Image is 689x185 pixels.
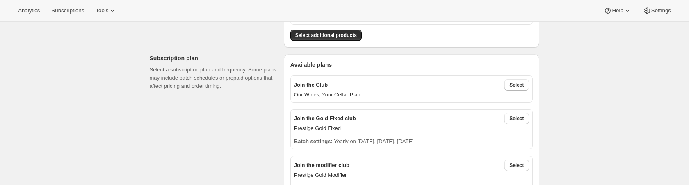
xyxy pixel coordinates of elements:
span: Batch settings: [294,138,333,144]
button: Select [504,113,529,124]
span: Subscriptions [51,7,84,14]
span: Select [509,162,524,169]
p: Prestige Gold Fixed [294,124,529,132]
span: Analytics [18,7,40,14]
button: Analytics [13,5,45,16]
button: Select [504,160,529,171]
span: Available plans [290,61,332,69]
button: Help [599,5,636,16]
p: Our Wines, Your Cellar Plan [294,91,529,99]
button: Select [504,79,529,91]
p: Select a subscription plan and frequency. Some plans may include batch schedules or prepaid optio... [150,66,277,90]
span: Select [509,115,524,122]
button: Subscriptions [46,5,89,16]
span: Select additional products [295,32,357,39]
span: Select [509,82,524,88]
button: Settings [638,5,676,16]
span: Help [612,7,623,14]
span: Yearly on [DATE], [DATE], [DATE] [334,138,414,144]
span: Settings [651,7,671,14]
p: Prestige Gold Modifier [294,171,529,179]
button: Select additional products [290,30,362,41]
p: Subscription plan [150,54,277,62]
p: Join the Gold Fixed club [294,114,356,123]
p: Join the Club [294,81,328,89]
span: Tools [96,7,108,14]
button: Tools [91,5,121,16]
p: Join the modifier club [294,161,349,169]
